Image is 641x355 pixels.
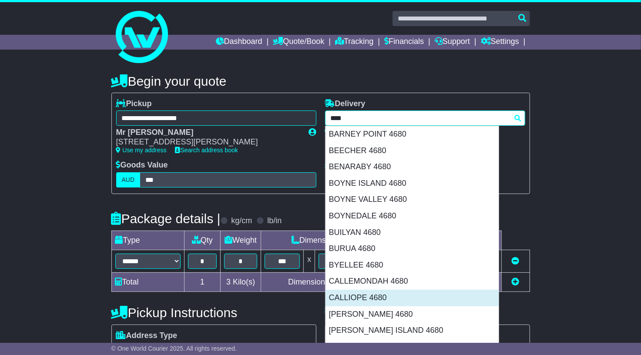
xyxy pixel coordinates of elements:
td: Weight [221,231,261,250]
label: Goods Value [116,161,168,170]
a: Add new item [512,278,520,286]
td: Qty [184,231,221,250]
td: Type [111,231,184,250]
label: Delivery [325,99,366,109]
h4: Begin your quote [111,74,530,88]
div: BARNEY POINT 4680 [326,126,499,143]
a: Remove this item [512,257,520,265]
a: Financials [384,35,424,50]
label: AUD [116,172,141,188]
td: Kilo(s) [221,272,261,291]
label: Address Type [116,331,178,341]
h4: Package details | [111,211,221,226]
label: lb/in [267,216,282,226]
td: 1 [184,272,221,291]
h4: Pickup Instructions [111,305,316,320]
a: Quote/Book [273,35,324,50]
div: BYELLEE 4680 [326,257,499,274]
div: BURUA 4680 [326,241,499,257]
div: [PERSON_NAME] ISLAND 4680 [326,322,499,339]
span: 3 [226,278,231,286]
div: [STREET_ADDRESS][PERSON_NAME] [116,137,300,147]
a: Tracking [335,35,373,50]
span: © One World Courier 2025. All rights reserved. [111,345,237,352]
td: Total [111,272,184,291]
a: Dashboard [216,35,262,50]
div: BENARABY 4680 [326,159,499,175]
label: Pickup [116,99,152,109]
a: Settings [481,35,519,50]
a: Search address book [175,147,238,154]
div: BEECHER 4680 [326,143,499,159]
div: BOYNE VALLEY 4680 [326,191,499,208]
label: kg/cm [231,216,252,226]
div: Mr [PERSON_NAME] [116,128,300,137]
td: Dimensions in Centimetre(s) [261,272,412,291]
a: Support [435,35,470,50]
td: Dimensions (L x W x H) [261,231,412,250]
td: x [304,250,315,272]
div: [PERSON_NAME] 4680 [326,306,499,323]
div: BUILYAN 4680 [326,224,499,241]
div: BOYNE ISLAND 4680 [326,175,499,192]
a: Use my address [116,147,167,154]
div: CALLIOPE 4680 [326,290,499,306]
div: CALLEMONDAH 4680 [326,273,499,290]
div: BOYNEDALE 4680 [326,208,499,224]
